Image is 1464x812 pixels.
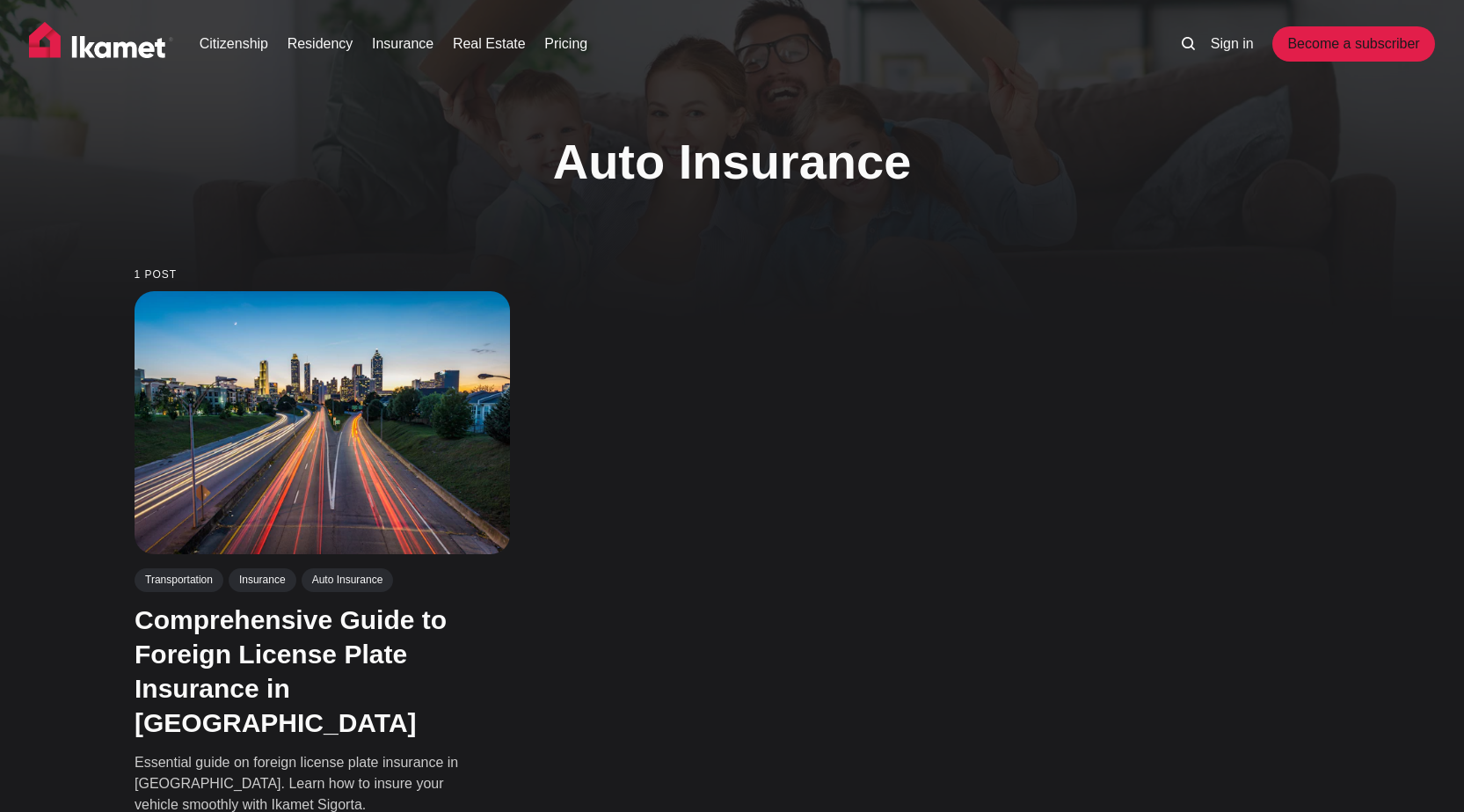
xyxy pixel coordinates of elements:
small: 1 post [135,269,1330,281]
a: Real Estate [453,33,526,55]
h1: Auto Insurance [407,132,1058,191]
img: Comprehensive Guide to Foreign License Plate Insurance in Turkey [135,291,510,554]
a: Pricing [544,33,587,55]
a: Sign in [1211,33,1254,55]
a: Citizenship [200,33,268,55]
a: Transportation [135,568,223,591]
a: Become a subscriber [1272,26,1434,62]
a: Insurance [228,568,295,591]
a: Comprehensive Guide to Foreign License Plate Insurance in [GEOGRAPHIC_DATA] [135,605,447,737]
a: Auto Insurance [301,568,393,591]
img: Ikamet home [29,22,173,66]
a: Insurance [372,33,433,55]
a: Residency [288,33,353,55]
